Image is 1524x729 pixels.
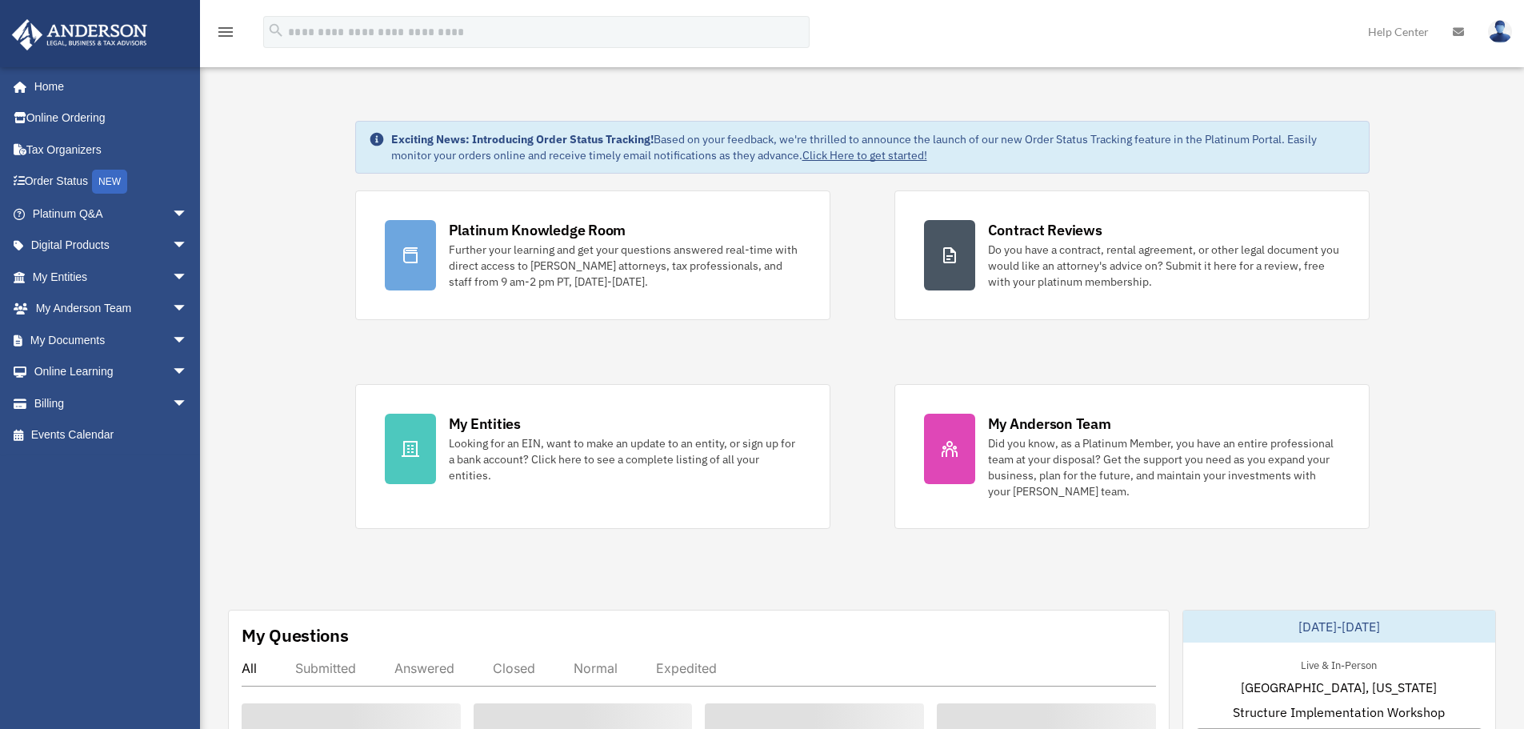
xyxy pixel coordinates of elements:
div: Closed [493,660,535,676]
div: My Questions [242,623,349,647]
a: My Anderson Team Did you know, as a Platinum Member, you have an entire professional team at your... [894,384,1370,529]
a: Click Here to get started! [802,148,927,162]
a: Events Calendar [11,419,212,451]
i: menu [216,22,235,42]
div: Answered [394,660,454,676]
div: My Anderson Team [988,414,1111,434]
a: menu [216,28,235,42]
span: arrow_drop_down [172,230,204,262]
div: Submitted [295,660,356,676]
span: arrow_drop_down [172,356,204,389]
div: [DATE]-[DATE] [1183,611,1495,643]
a: My Anderson Teamarrow_drop_down [11,293,212,325]
img: User Pic [1488,20,1512,43]
div: All [242,660,257,676]
div: Contract Reviews [988,220,1102,240]
a: My Entitiesarrow_drop_down [11,261,212,293]
a: Platinum Q&Aarrow_drop_down [11,198,212,230]
span: arrow_drop_down [172,387,204,420]
a: Contract Reviews Do you have a contract, rental agreement, or other legal document you would like... [894,190,1370,320]
a: Online Learningarrow_drop_down [11,356,212,388]
div: Live & In-Person [1288,655,1390,672]
span: [GEOGRAPHIC_DATA], [US_STATE] [1241,678,1437,697]
a: My Documentsarrow_drop_down [11,324,212,356]
div: My Entities [449,414,521,434]
strong: Exciting News: Introducing Order Status Tracking! [391,132,654,146]
a: Billingarrow_drop_down [11,387,212,419]
div: Platinum Knowledge Room [449,220,626,240]
span: arrow_drop_down [172,324,204,357]
a: My Entities Looking for an EIN, want to make an update to an entity, or sign up for a bank accoun... [355,384,830,529]
div: Normal [574,660,618,676]
a: Order StatusNEW [11,166,212,198]
a: Platinum Knowledge Room Further your learning and get your questions answered real-time with dire... [355,190,830,320]
div: NEW [92,170,127,194]
i: search [267,22,285,39]
span: Structure Implementation Workshop [1233,703,1445,722]
div: Looking for an EIN, want to make an update to an entity, or sign up for a bank account? Click her... [449,435,801,483]
div: Based on your feedback, we're thrilled to announce the launch of our new Order Status Tracking fe... [391,131,1356,163]
a: Tax Organizers [11,134,212,166]
span: arrow_drop_down [172,293,204,326]
div: Did you know, as a Platinum Member, you have an entire professional team at your disposal? Get th... [988,435,1340,499]
img: Anderson Advisors Platinum Portal [7,19,152,50]
a: Online Ordering [11,102,212,134]
a: Digital Productsarrow_drop_down [11,230,212,262]
span: arrow_drop_down [172,261,204,294]
span: arrow_drop_down [172,198,204,230]
div: Expedited [656,660,717,676]
div: Do you have a contract, rental agreement, or other legal document you would like an attorney's ad... [988,242,1340,290]
a: Home [11,70,204,102]
div: Further your learning and get your questions answered real-time with direct access to [PERSON_NAM... [449,242,801,290]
